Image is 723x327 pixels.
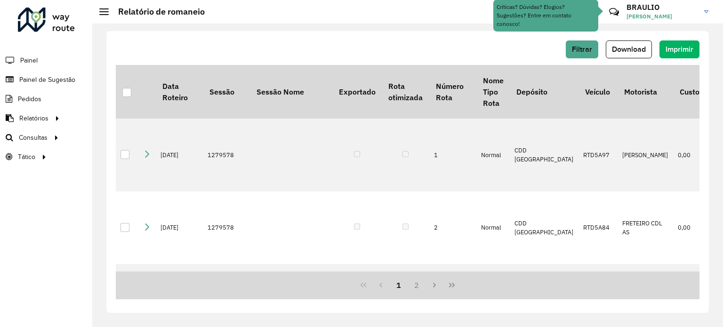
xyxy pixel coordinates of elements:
th: Sessão Nome [250,65,332,119]
span: [PERSON_NAME] [627,12,697,21]
button: 1 [390,276,408,294]
th: Sessão [203,65,250,119]
button: Next Page [426,276,443,294]
span: Pedidos [18,94,41,104]
span: Tático [18,152,35,162]
td: Normal [476,191,510,264]
span: Imprimir [666,45,693,53]
td: FRETEIRO CDL AS [618,191,673,264]
h3: BRAULIO [627,3,697,12]
td: RTD5A97 [578,119,618,191]
th: Motorista [618,65,673,119]
span: Painel de Sugestão [19,75,75,85]
td: 1 [429,119,476,191]
button: Download [606,40,652,58]
span: Painel [20,56,38,65]
td: RTD5A84 [578,191,618,264]
td: CDD [GEOGRAPHIC_DATA] [510,191,578,264]
td: [DATE] [156,119,203,191]
td: [PERSON_NAME] [618,119,673,191]
h2: Relatório de romaneio [109,7,205,17]
td: 0,00 [673,119,706,191]
td: 1279578 [203,119,250,191]
th: Exportado [332,65,382,119]
th: Custo [673,65,706,119]
span: Consultas [19,133,48,143]
th: Veículo [578,65,618,119]
th: Rota otimizada [382,65,429,119]
td: 2 [429,191,476,264]
td: 1279578 [203,191,250,264]
button: Filtrar [566,40,598,58]
td: Normal [476,119,510,191]
td: CDD [GEOGRAPHIC_DATA] [510,119,578,191]
span: Relatórios [19,113,48,123]
th: Depósito [510,65,578,119]
th: Nome Tipo Rota [476,65,510,119]
span: Filtrar [572,45,592,53]
button: Imprimir [659,40,699,58]
th: Número Rota [429,65,476,119]
td: 0,00 [673,191,706,264]
td: [DATE] [156,191,203,264]
button: 2 [408,276,426,294]
button: Last Page [443,276,461,294]
span: Download [612,45,646,53]
a: Contato Rápido [604,2,624,22]
th: Data Roteiro [156,65,203,119]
